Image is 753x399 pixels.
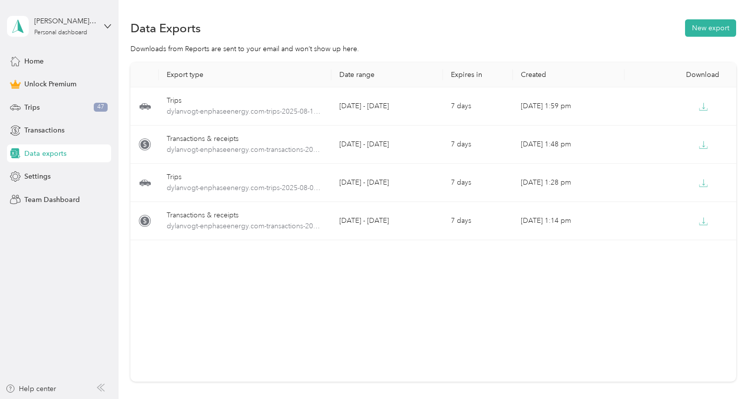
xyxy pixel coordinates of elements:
td: [DATE] 1:48 pm [513,126,625,164]
span: Settings [24,171,51,182]
button: Help center [5,384,56,394]
td: 7 days [443,202,513,240]
div: Download [632,70,728,79]
td: [DATE] - [DATE] [331,164,443,202]
h1: Data Exports [130,23,201,33]
td: 7 days [443,164,513,202]
td: [DATE] 1:59 pm [513,87,625,126]
th: Export type [159,63,332,87]
button: New export [685,19,736,37]
th: Expires in [443,63,513,87]
span: Transactions [24,125,64,135]
div: Transactions & receipts [167,210,324,221]
span: dylanvogt-enphaseenergy.com-trips-2025-08-11-2025-08-16.xlsx [167,106,324,117]
div: Trips [167,172,324,183]
span: dylanvogt-enphaseenergy.com-trips-2025-08-04-2025-08-09.xlsx [167,183,324,194]
td: [DATE] 1:28 pm [513,164,625,202]
div: [PERSON_NAME][EMAIL_ADDRESS][DOMAIN_NAME] [34,16,96,26]
span: Home [24,56,44,66]
td: [DATE] - [DATE] [331,126,443,164]
td: [DATE] - [DATE] [331,202,443,240]
th: Created [513,63,625,87]
td: 7 days [443,87,513,126]
th: Date range [331,63,443,87]
div: Trips [167,95,324,106]
td: [DATE] - [DATE] [331,87,443,126]
div: Downloads from Reports are sent to your email and won’t show up here. [130,44,736,54]
span: 47 [94,103,108,112]
span: dylanvogt-enphaseenergy.com-transactions-2025-08-04-2025-08-09.xlsx [167,221,324,232]
div: Transactions & receipts [167,133,324,144]
span: Team Dashboard [24,195,80,205]
div: Personal dashboard [34,30,87,36]
td: 7 days [443,126,513,164]
td: [DATE] 1:14 pm [513,202,625,240]
span: dylanvogt-enphaseenergy.com-transactions-2025-08-11-2025-08-16.xlsx [167,144,324,155]
span: Unlock Premium [24,79,76,89]
span: Trips [24,102,40,113]
span: Data exports [24,148,66,159]
iframe: Everlance-gr Chat Button Frame [697,343,753,399]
